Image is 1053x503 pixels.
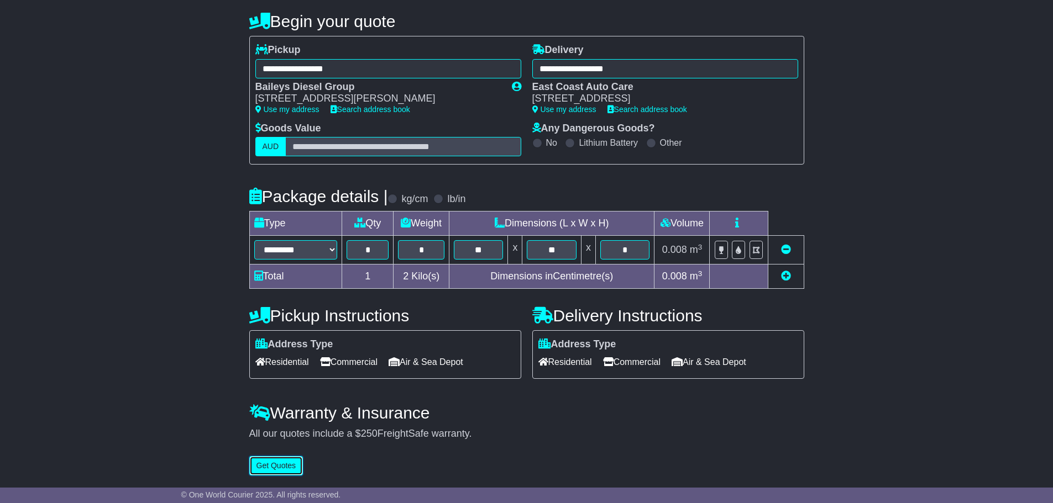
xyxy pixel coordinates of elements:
[249,404,804,422] h4: Warranty & Insurance
[662,244,687,255] span: 0.008
[449,211,654,236] td: Dimensions (L x W x H)
[249,456,303,475] button: Get Quotes
[672,353,746,370] span: Air & Sea Depot
[255,81,501,93] div: Baileys Diesel Group
[255,137,286,156] label: AUD
[532,306,804,325] h4: Delivery Instructions
[781,244,791,255] a: Remove this item
[698,269,703,278] sup: 3
[394,264,449,289] td: Kilo(s)
[255,338,333,351] label: Address Type
[249,428,804,440] div: All our quotes include a $ FreightSafe warranty.
[255,44,301,56] label: Pickup
[361,428,378,439] span: 250
[249,12,804,30] h4: Begin your quote
[447,193,465,205] label: lb/in
[607,105,687,114] a: Search address book
[508,236,522,264] td: x
[538,338,616,351] label: Address Type
[449,264,654,289] td: Dimensions in Centimetre(s)
[401,193,428,205] label: kg/cm
[654,211,710,236] td: Volume
[342,264,394,289] td: 1
[342,211,394,236] td: Qty
[181,490,341,499] span: © One World Courier 2025. All rights reserved.
[532,123,655,135] label: Any Dangerous Goods?
[255,105,319,114] a: Use my address
[532,105,596,114] a: Use my address
[532,81,787,93] div: East Coast Auto Care
[249,306,521,325] h4: Pickup Instructions
[698,243,703,251] sup: 3
[249,264,342,289] td: Total
[603,353,661,370] span: Commercial
[331,105,410,114] a: Search address book
[255,123,321,135] label: Goods Value
[546,137,557,148] label: No
[255,353,309,370] span: Residential
[532,93,787,105] div: [STREET_ADDRESS]
[403,271,408,282] span: 2
[660,137,682,148] label: Other
[579,137,638,148] label: Lithium Battery
[581,236,595,264] td: x
[320,353,378,370] span: Commercial
[662,271,687,282] span: 0.008
[389,353,463,370] span: Air & Sea Depot
[532,44,584,56] label: Delivery
[690,244,703,255] span: m
[394,211,449,236] td: Weight
[781,271,791,282] a: Add new item
[249,211,342,236] td: Type
[690,271,703,282] span: m
[255,93,501,105] div: [STREET_ADDRESS][PERSON_NAME]
[538,353,592,370] span: Residential
[249,187,388,205] h4: Package details |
